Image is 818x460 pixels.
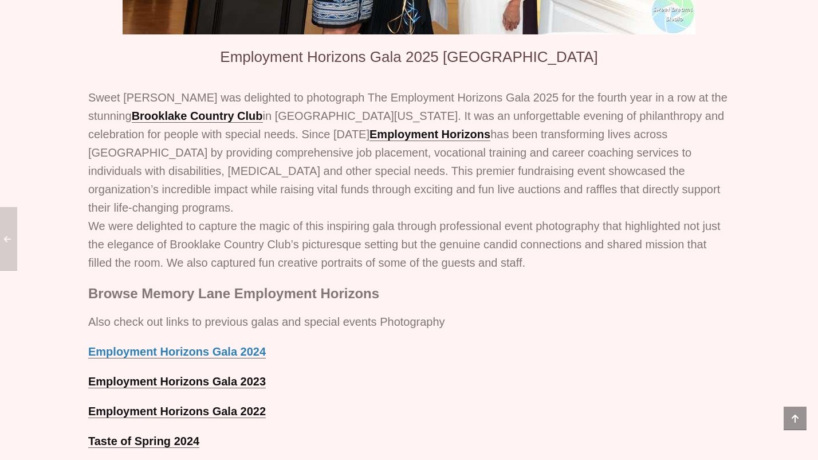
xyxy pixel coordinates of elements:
strong: Taste of Spring 2024 [88,435,199,447]
a: Taste of Spring 2024 [88,435,199,448]
span: Employment Horizons Gala 2025 [GEOGRAPHIC_DATA] [220,48,597,65]
p: Sweet [PERSON_NAME] was delighted to photograph The Employment Horizons Gala 2025 for the fourth ... [88,88,730,272]
a: Brooklake Country Club [132,110,263,123]
p: Also check out links to previous galas and special events Photography [88,313,730,331]
a: Employment Horizons [369,128,490,141]
a: Employment Horizons Gala 2024 [88,345,266,358]
h2: Browse Memory Lane Employment Horizons [88,283,730,304]
a: Employment Horizons Gala 2022 [88,405,266,418]
a: Employment Horizons Gala 2023 [88,375,266,388]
